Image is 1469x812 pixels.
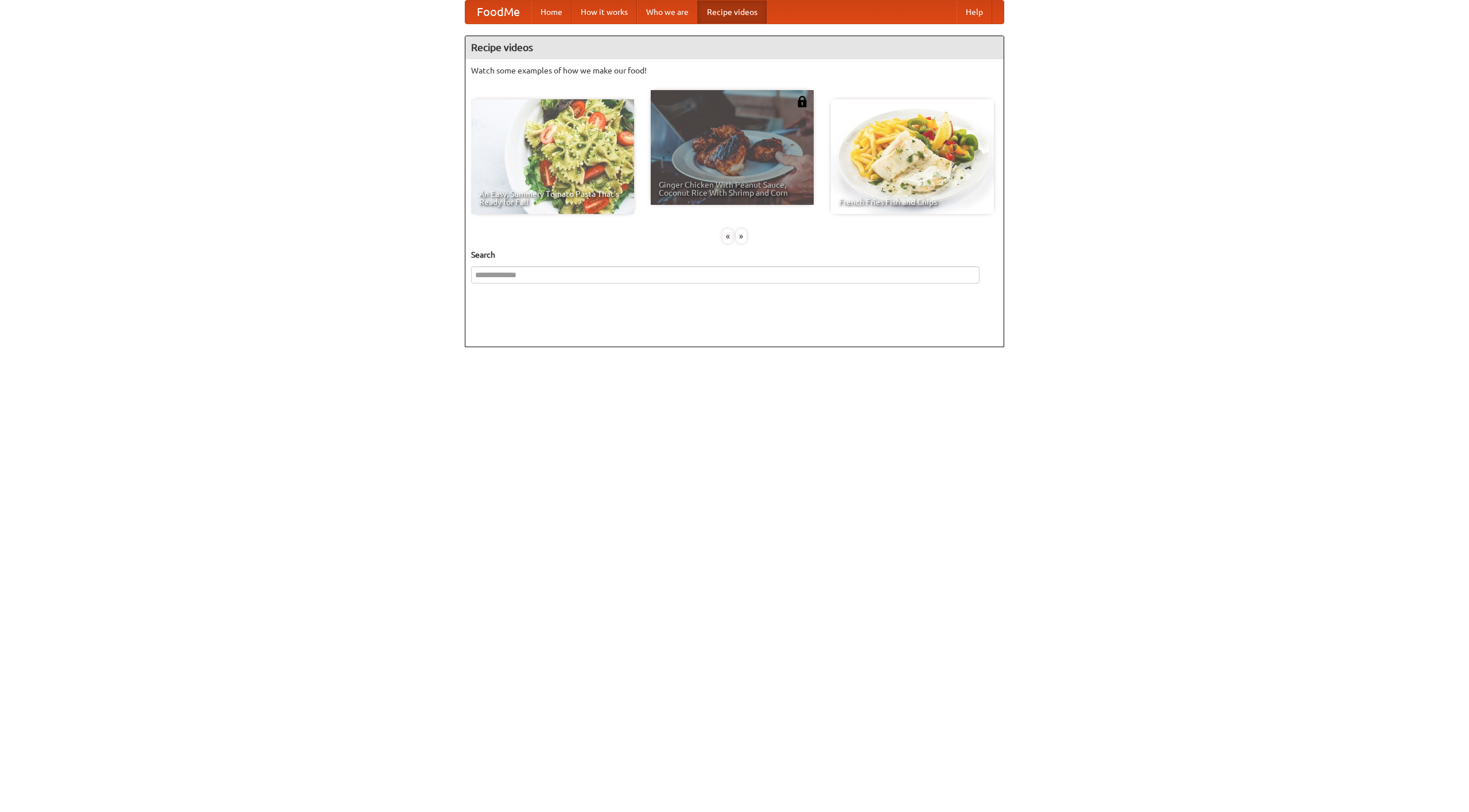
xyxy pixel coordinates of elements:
[637,1,698,24] a: Who we are
[698,1,767,24] a: Recipe videos
[465,1,531,24] a: FoodMe
[531,1,572,24] a: Home
[839,198,986,206] span: French Fries Fish and Chips
[736,229,747,243] div: »
[471,249,998,261] h5: Search
[957,1,992,24] a: Help
[722,229,733,243] div: «
[796,96,808,107] img: 483408.png
[831,99,994,214] a: French Fries Fish and Chips
[572,1,637,24] a: How it works
[479,190,626,206] span: An Easy, Summery Tomato Pasta That's Ready for Fall
[471,65,998,76] p: Watch some examples of how we make our food!
[471,99,634,214] a: An Easy, Summery Tomato Pasta That's Ready for Fall
[465,36,1004,59] h4: Recipe videos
